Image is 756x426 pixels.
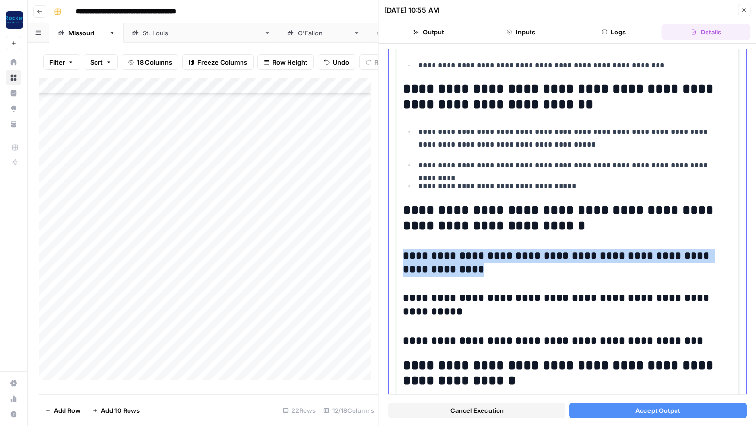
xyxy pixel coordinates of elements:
[635,406,680,415] span: Accept Output
[49,23,124,43] a: [US_STATE]
[569,403,746,418] button: Accept Output
[6,54,21,70] a: Home
[257,54,314,70] button: Row Height
[569,24,658,40] button: Logs
[6,376,21,391] a: Settings
[6,8,21,32] button: Workspace: Rocket Pilots
[661,24,750,40] button: Details
[6,85,21,101] a: Insights
[298,28,350,38] div: [PERSON_NAME]
[90,57,103,67] span: Sort
[49,57,65,67] span: Filter
[84,54,118,70] button: Sort
[477,24,565,40] button: Inputs
[6,116,21,132] a: Your Data
[359,54,396,70] button: Redo
[318,54,355,70] button: Undo
[450,406,503,415] span: Cancel Execution
[6,70,21,85] a: Browse
[54,406,80,415] span: Add Row
[43,54,80,70] button: Filter
[6,101,21,116] a: Opportunities
[86,403,145,418] button: Add 10 Rows
[279,403,320,418] div: 22 Rows
[6,11,23,29] img: Rocket Pilots Logo
[197,57,247,67] span: Freeze Columns
[385,24,473,40] button: Output
[122,54,178,70] button: 18 Columns
[333,57,349,67] span: Undo
[279,23,369,43] a: [PERSON_NAME]
[6,407,21,422] button: Help + Support
[6,391,21,407] a: Usage
[388,403,565,418] button: Cancel Execution
[182,54,254,70] button: Freeze Columns
[68,28,105,38] div: [US_STATE]
[124,23,279,43] a: [GEOGRAPHIC_DATA][PERSON_NAME]
[101,406,140,415] span: Add 10 Rows
[137,57,172,67] span: 18 Columns
[369,23,472,43] a: [GEOGRAPHIC_DATA]
[320,403,378,418] div: 12/18 Columns
[385,5,439,15] div: [DATE] 10:55 AM
[143,28,260,38] div: [GEOGRAPHIC_DATA][PERSON_NAME]
[273,57,307,67] span: Row Height
[39,403,86,418] button: Add Row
